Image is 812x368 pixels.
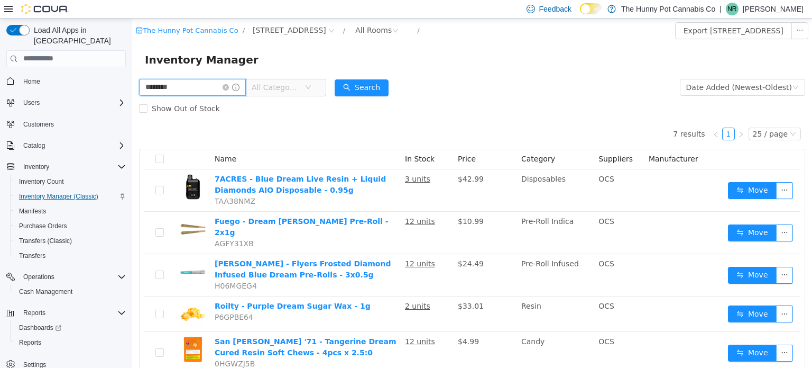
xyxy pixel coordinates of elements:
[19,307,126,319] span: Reports
[19,222,67,230] span: Purchase Orders
[19,207,46,216] span: Manifests
[2,138,130,153] button: Catalog
[15,175,126,188] span: Inventory Count
[11,204,130,219] button: Manifests
[580,113,587,119] i: icon: left
[23,141,45,150] span: Catalog
[211,8,213,16] span: /
[119,64,168,74] span: All Categories
[385,236,462,278] td: Pre-Roll Infused
[19,338,41,347] span: Reports
[385,151,462,193] td: Disposables
[11,284,130,299] button: Cash Management
[19,237,72,245] span: Transfers (Classic)
[19,288,72,296] span: Cash Management
[223,4,260,20] div: All Rooms
[48,318,74,344] img: San Rafael '71 - Tangerine Dream Cured Resin Soft Chews - 4pcs x 2.5:0 hero shot
[2,116,130,132] button: Customers
[644,206,661,223] button: icon: ellipsis
[596,287,644,304] button: icon: swapMove
[15,175,68,188] a: Inventory Count
[48,155,74,182] img: 7ACRES - Blue Dream Live Resin + Liquid Diamonds AIO Disposable - 0.95g hero shot
[19,252,45,260] span: Transfers
[659,4,676,21] button: icon: ellipsis
[21,4,69,14] img: Cova
[15,249,126,262] span: Transfers
[596,248,644,265] button: icon: swapMove
[577,109,590,122] li: Previous Page
[580,3,602,14] input: Dark Mode
[90,66,97,72] i: icon: close-circle
[4,8,106,16] a: icon: shopThe Hunny Pot Cannabis Co
[82,283,238,292] a: Roilty - Purple Dream Sugar Wax - 1g
[121,6,194,17] span: 334 Wellington Rd
[2,95,130,110] button: Users
[11,189,130,204] button: Inventory Manager (Classic)
[15,285,77,298] a: Cash Management
[15,285,126,298] span: Cash Management
[19,75,126,88] span: Home
[82,241,259,261] a: [PERSON_NAME] - Flyers Frosted Diamond Infused Blue Dream Pre-Rolls - 3x0.5g
[15,321,126,334] span: Dashboards
[15,205,50,218] a: Manifests
[15,86,92,94] span: Show Out of Stock
[596,206,644,223] button: icon: swapMove
[466,283,482,292] span: OCS
[19,192,98,201] span: Inventory Manager (Classic)
[644,287,661,304] button: icon: ellipsis
[273,156,298,165] u: 3 units
[23,309,45,317] span: Reports
[19,160,126,173] span: Inventory
[23,120,54,129] span: Customers
[15,220,126,232] span: Purchase Orders
[19,160,53,173] button: Inventory
[326,136,344,145] span: Price
[19,307,50,319] button: Reports
[15,235,126,247] span: Transfers (Classic)
[48,198,74,224] img: Fuego - Dream Weaver Pre-Roll - 2x1g hero shot
[273,319,303,327] u: 12 units
[606,113,612,119] i: icon: right
[660,66,667,73] i: icon: down
[273,136,302,145] span: In Stock
[466,156,482,165] span: OCS
[15,220,71,232] a: Purchase Orders
[554,61,660,77] div: Date Added (Newest-Oldest)
[19,139,126,152] span: Catalog
[596,326,644,343] button: icon: swapMove
[644,248,661,265] button: icon: ellipsis
[326,283,352,292] span: $33.01
[19,96,126,109] span: Users
[621,3,715,15] p: The Hunny Pot Cannabis Co
[15,190,103,203] a: Inventory Manager (Classic)
[82,136,104,145] span: Name
[590,110,602,121] a: 1
[326,319,347,327] span: $4.99
[15,190,126,203] span: Inventory Manager (Classic)
[326,199,352,207] span: $10.99
[19,324,61,332] span: Dashboards
[603,109,615,122] li: Next Page
[19,271,126,283] span: Operations
[11,320,130,335] a: Dashboards
[82,341,123,349] span: 0HGWZJ5B
[389,136,423,145] span: Category
[273,241,303,249] u: 12 units
[466,199,482,207] span: OCS
[466,319,482,327] span: OCS
[82,263,125,272] span: H06MGEG4
[23,77,40,86] span: Home
[285,8,287,16] span: /
[23,163,49,171] span: Inventory
[82,221,122,229] span: AGFY31XB
[19,271,59,283] button: Operations
[326,241,352,249] span: $24.49
[48,240,74,266] img: Claybourne - Flyers Frosted Diamond Infused Blue Dream Pre-Rolls - 3x0.5g hero shot
[82,319,264,338] a: San [PERSON_NAME] '71 - Tangerine Dream Cured Resin Soft Chews - 4pcs x 2.5:0
[82,178,123,187] span: TAA38NMZ
[15,336,126,349] span: Reports
[11,234,130,248] button: Transfers (Classic)
[23,273,54,281] span: Operations
[385,313,462,356] td: Candy
[539,4,571,14] span: Feedback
